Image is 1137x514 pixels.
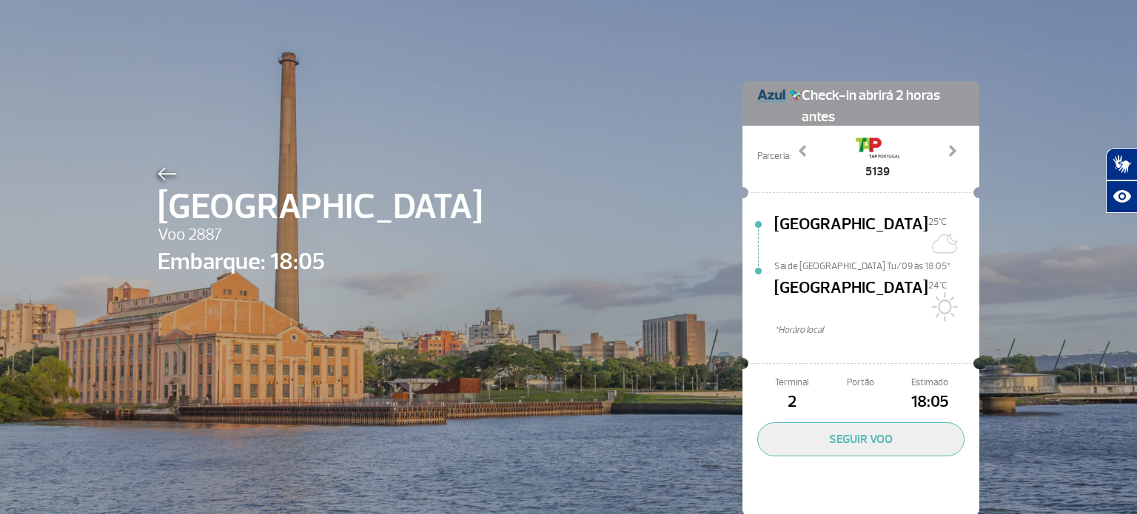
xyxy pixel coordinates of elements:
[1106,148,1137,213] div: Plugin de acessibilidade da Hand Talk.
[774,260,979,270] span: Sai de [GEOGRAPHIC_DATA] Tu/09 às 18:05*
[1106,180,1137,213] button: Abrir recursos assistivos.
[757,390,826,415] span: 2
[928,280,947,291] span: 24°C
[158,180,483,234] span: [GEOGRAPHIC_DATA]
[928,229,958,258] img: Céu limpo
[774,323,979,337] span: *Horáro local
[896,390,965,415] span: 18:05
[928,292,958,322] img: Sol
[774,212,928,260] span: [GEOGRAPHIC_DATA]
[802,81,965,128] span: Check-in abrirá 2 horas antes
[757,149,791,163] span: Parceria:
[896,376,965,390] span: Estimado
[158,244,483,280] span: Embarque: 18:05
[826,376,895,390] span: Portão
[928,216,947,228] span: 25°C
[774,276,928,323] span: [GEOGRAPHIC_DATA]
[757,376,826,390] span: Terminal
[856,163,900,180] span: 5139
[158,223,483,248] span: Voo 2887
[1106,148,1137,180] button: Abrir tradutor de língua de sinais.
[757,422,965,456] button: SEGUIR VOO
